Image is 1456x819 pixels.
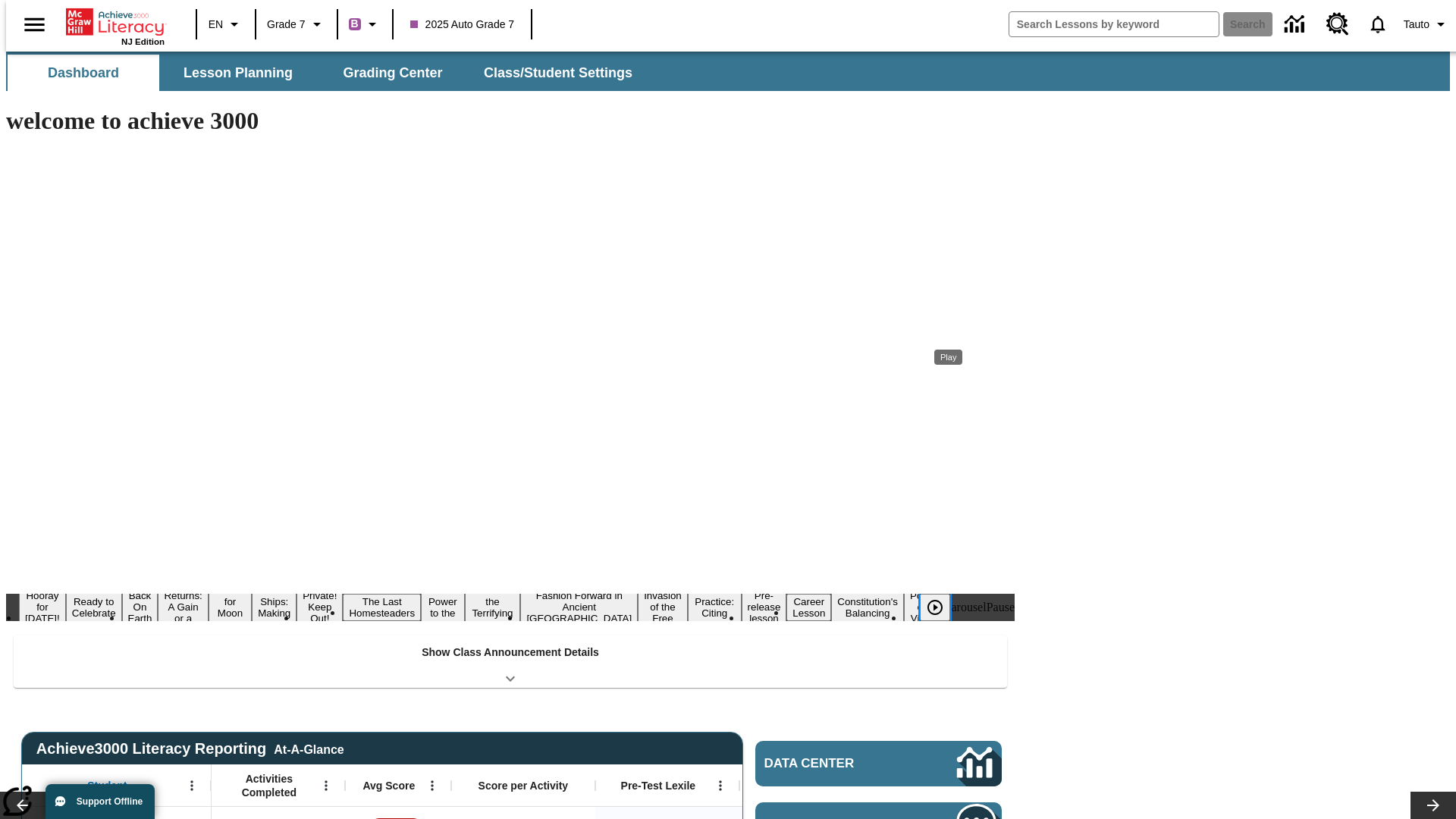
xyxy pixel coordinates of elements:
button: Boost Class color is purple. Change class color [343,11,388,38]
a: Home [66,7,165,37]
button: Slide 13 Mixed Practice: Citing Evidence [688,582,742,632]
button: Slide 14 Pre-release lesson [742,588,787,626]
button: Lesson Planning [162,55,314,91]
button: Open Menu [709,774,732,797]
button: Slide 9 Solar Power to the People [421,582,465,632]
span: Support Offline [77,796,143,807]
div: SubNavbar [6,52,1450,91]
div: At-A-Glance [274,740,344,757]
button: Open Menu [180,774,203,797]
span: Avg Score [362,779,415,792]
input: search field [1009,12,1219,36]
button: Slide 16 The Constitution's Balancing Act [831,582,904,632]
span: Score per Activity [479,779,569,792]
button: Slide 12 The Invasion of the Free CD [638,576,688,638]
span: Tauto [1404,17,1429,33]
button: Slide 7 Private! Keep Out! [297,588,343,626]
span: 2025 Auto Grade 7 [410,17,515,33]
span: Dashboard [48,64,119,82]
button: Open Menu [421,774,444,797]
p: Show Class Announcement Details [422,645,599,661]
button: Support Offline [45,784,155,819]
button: Slide 3 Back On Earth [122,588,158,626]
button: Lesson carousel, Next [1410,792,1456,819]
div: SubNavbar [6,55,646,91]
span: Pre-Test Lexile [621,779,696,792]
button: Grade: Grade 7, Select a grade [261,11,332,38]
a: Notifications [1358,5,1398,44]
button: Slide 10 Attack of the Terrifying Tomatoes [465,582,521,632]
h1: welcome to achieve 3000 [6,107,1015,135]
span: Lesson Planning [184,64,293,82]
button: Slide 1 Hooray for Constitution Day! [19,588,66,626]
span: Activities Completed [219,772,319,799]
button: Play [920,594,950,621]
div: heroCarouselPause [921,601,1015,614]
button: Slide 15 Career Lesson [786,594,831,621]
button: Grading Center [317,55,469,91]
span: Class/Student Settings [484,64,632,82]
span: Student [87,779,127,792]
button: Profile/Settings [1398,11,1456,38]
button: Slide 8 The Last Homesteaders [343,594,421,621]
div: Home [66,5,165,46]
span: NJ Edition [121,37,165,46]
span: EN [209,17,223,33]
div: Show Class Announcement Details [14,635,1007,688]
div: Play [920,594,965,621]
a: Data Center [755,741,1002,786]
span: B [351,14,359,33]
button: Open Menu [315,774,337,797]
button: Slide 5 Time for Moon Rules? [209,582,252,632]
a: Data Center [1276,4,1317,45]
button: Slide 2 Get Ready to Celebrate Juneteenth! [66,582,122,632]
button: Class/Student Settings [472,55,645,91]
button: Slide 17 Point of View [904,588,939,626]
span: Grade 7 [267,17,306,33]
button: Dashboard [8,55,159,91]
button: Slide 11 Fashion Forward in Ancient Rome [520,588,638,626]
button: Language: EN, Select a language [202,11,250,38]
button: Slide 4 Free Returns: A Gain or a Drain? [158,576,208,638]
span: Data Center [764,756,906,771]
button: Open side menu [12,2,57,47]
span: Achieve3000 Literacy Reporting [36,740,344,758]
div: Play [934,350,962,365]
span: Grading Center [343,64,442,82]
body: Maximum 600 characters Press Escape to exit toolbar Press Alt + F10 to reach toolbar [6,12,221,26]
button: Slide 6 Cruise Ships: Making Waves [252,582,297,632]
a: Resource Center, Will open in new tab [1317,4,1358,45]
